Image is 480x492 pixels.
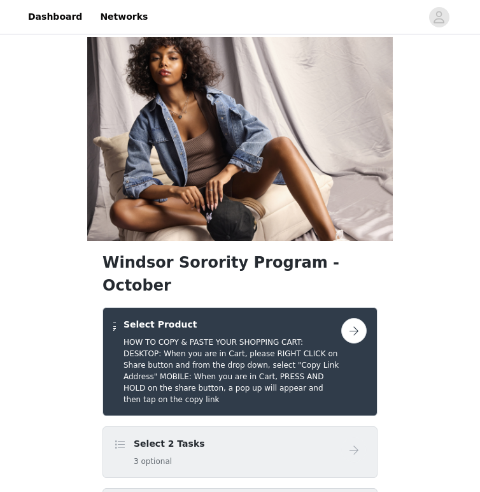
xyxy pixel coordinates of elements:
a: Dashboard [20,3,90,31]
h4: Select Product [124,318,341,331]
div: avatar [433,7,445,27]
h1: Windsor Sorority Program - October [102,251,378,297]
h5: 3 optional [134,456,205,467]
img: campaign image [87,37,393,241]
div: Select 2 Tasks [102,426,378,478]
h5: HOW TO COPY & PASTE YOUR SHOPPING CART: DESKTOP: When you are in Cart, please RIGHT CLICK on Shar... [124,336,341,405]
a: Networks [92,3,155,31]
h4: Select 2 Tasks [134,437,205,451]
div: Select Product [102,307,378,416]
